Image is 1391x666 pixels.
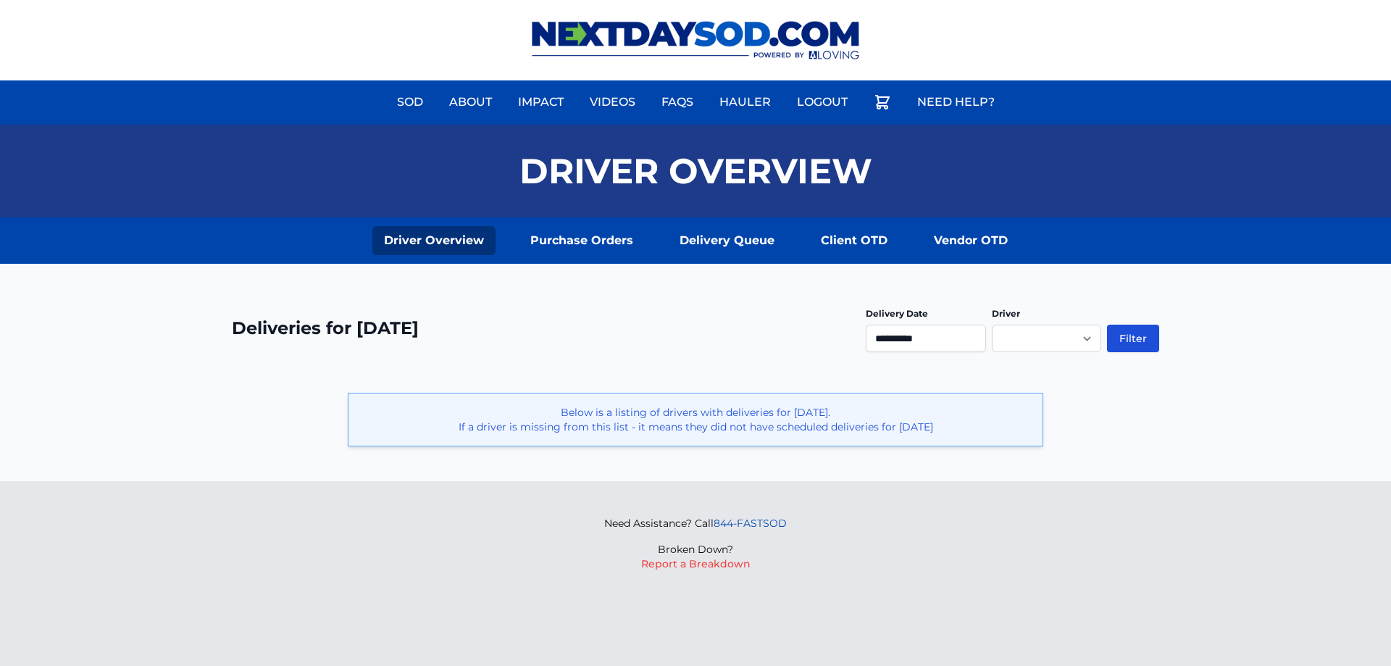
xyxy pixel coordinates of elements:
button: Filter [1107,325,1159,352]
input: Use the arrow keys to pick a date [866,325,986,352]
label: Delivery Date [866,308,928,319]
button: Report a Breakdown [641,557,751,571]
a: Hauler [711,85,780,120]
label: Driver [992,308,1020,319]
a: About [440,85,501,120]
a: FAQs [653,85,702,120]
h1: Driver Overview [519,154,872,188]
a: Need Help? [908,85,1003,120]
p: Broken Down? [604,542,787,557]
p: Below is a listing of drivers with deliveries for [DATE]. If a driver is missing from this list -... [360,405,1031,434]
h2: Deliveries for [DATE] [232,317,419,340]
a: Logout [788,85,856,120]
a: Videos [581,85,644,120]
a: Client OTD [809,226,899,255]
a: Vendor OTD [922,226,1019,255]
a: Delivery Queue [668,226,786,255]
p: Need Assistance? Call [604,516,787,530]
a: 844-FASTSOD [714,517,787,530]
a: Impact [509,85,572,120]
a: Purchase Orders [519,226,645,255]
a: Sod [388,85,432,120]
a: Driver Overview [372,226,496,255]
